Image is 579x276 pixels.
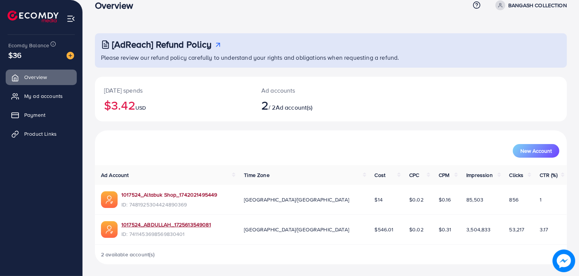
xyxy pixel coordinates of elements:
span: Time Zone [244,171,269,179]
span: $0.02 [409,196,424,203]
span: 85,503 [466,196,483,203]
img: ic-ads-acc.e4c84228.svg [101,221,118,238]
span: Product Links [24,130,57,138]
span: 3,504,833 [466,226,491,233]
span: [GEOGRAPHIC_DATA]/[GEOGRAPHIC_DATA] [244,226,349,233]
span: My ad accounts [24,92,63,100]
a: Overview [6,70,77,85]
img: image [67,52,74,59]
span: $0.02 [409,226,424,233]
h2: $3.42 [104,98,243,112]
a: Payment [6,107,77,122]
a: My ad accounts [6,88,77,104]
img: ic-ads-acc.e4c84228.svg [101,191,118,208]
p: Please review our refund policy carefully to understand your rights and obligations when requesti... [101,53,562,62]
span: $14 [375,196,383,203]
p: [DATE] spends [104,86,243,95]
img: menu [67,14,75,23]
span: CTR (%) [540,171,557,179]
a: BANGASH COLLECTION [492,0,567,10]
a: 1017524_Altabuk Shop_1742021495449 [121,191,217,198]
span: Ad account(s) [276,103,313,112]
p: Ad accounts [261,86,361,95]
span: Impression [466,171,493,179]
h3: [AdReach] Refund Policy [112,39,212,50]
button: New Account [513,144,559,158]
span: Ecomdy Balance [8,42,49,49]
span: New Account [520,148,552,154]
span: Payment [24,111,45,119]
span: ID: 7481925304424890369 [121,201,217,208]
span: $0.16 [439,196,451,203]
img: logo [8,11,59,22]
p: BANGASH COLLECTION [508,1,567,10]
span: Cost [375,171,386,179]
span: $0.31 [439,226,452,233]
span: 3.17 [540,226,548,233]
span: Overview [24,73,47,81]
span: $36 [8,50,22,60]
span: Clicks [509,171,524,179]
span: 53,217 [509,226,525,233]
span: 2 [261,96,269,114]
h2: / 2 [261,98,361,112]
span: ID: 7411453698569830401 [121,230,211,238]
span: 1 [540,196,542,203]
span: 2 available account(s) [101,251,155,258]
a: Product Links [6,126,77,141]
span: [GEOGRAPHIC_DATA]/[GEOGRAPHIC_DATA] [244,196,349,203]
span: USD [135,104,146,112]
span: CPM [439,171,449,179]
span: CPC [409,171,419,179]
span: Ad Account [101,171,129,179]
a: 1017524_ABDULLAH_1725613549081 [121,221,211,228]
span: 856 [509,196,518,203]
span: $546.01 [375,226,394,233]
img: image [553,250,575,272]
